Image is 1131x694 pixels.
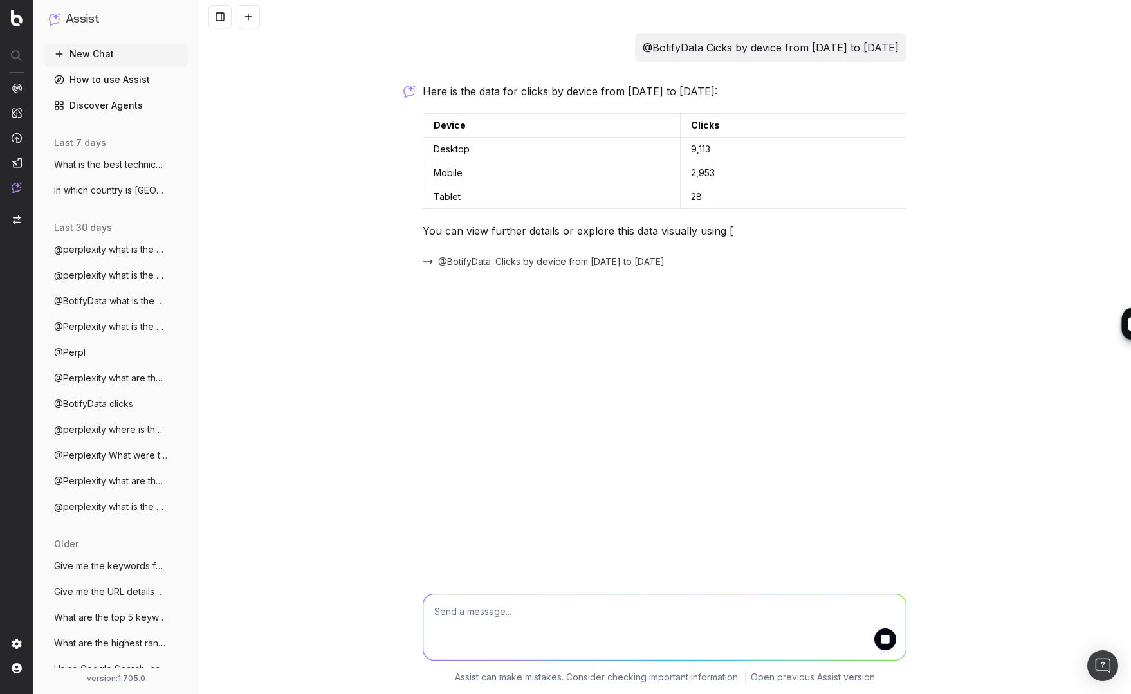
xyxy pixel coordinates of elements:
button: @perplexity where is the best mexican fo [44,419,188,440]
span: @Perplexity what are the trending keywor [54,475,167,488]
a: Discover Agents [44,95,188,116]
button: What are the highest ranked keywords for [44,633,188,653]
a: Open previous Assist version [751,671,875,684]
span: What is the best technical SEO tool ? [54,158,167,171]
span: @perplexity where is the best mexican fo [54,423,167,436]
img: Activation [12,132,22,143]
span: @BotifyData clicks [54,397,133,410]
span: @Perplexity what are the trending keywor [54,372,167,385]
td: Tablet [423,185,681,209]
span: older [54,538,78,551]
img: Analytics [12,83,22,93]
p: Here is the data for clicks by device from [DATE] to [DATE]: [423,82,906,100]
img: My account [12,663,22,673]
img: Assist [49,13,60,25]
button: @perplexity what is the best electric to [44,497,188,517]
button: @Perplexity what are the trending keywor [44,471,188,491]
span: @perplexity what is the best electric to [54,500,167,513]
span: @BotifyData what is the date of my lates [54,295,167,307]
span: @Perplexity what is the best electric ca [54,320,167,333]
span: In which country is [GEOGRAPHIC_DATA] ? [54,184,167,197]
p: Assist can make mistakes. Consider checking important information. [455,671,740,684]
img: Botify assist logo [403,85,416,98]
button: @Perpl [44,342,188,363]
button: Give me the URL details of [URL] [44,581,188,602]
td: Clicks [681,114,906,138]
span: @Perplexity What were the results of the [54,449,167,462]
button: @perplexity what is the best way to star [44,265,188,286]
td: Desktop [423,138,681,161]
span: Using Google Search, can you tell me wha [54,662,167,675]
span: Give me the keywords for this URL: https [54,560,167,572]
button: What is the best technical SEO tool ? [44,154,188,175]
img: Switch project [13,215,21,224]
button: Assist [49,10,183,28]
td: Device [423,114,681,138]
img: Studio [12,158,22,168]
button: @perplexity what is the best way to star [44,239,188,260]
span: What are the highest ranked keywords for [54,637,167,650]
p: @BotifyData Cicks by device from [DATE] to [DATE] [643,39,899,57]
span: last 30 days [54,221,112,234]
span: What are the top 5 keywords by search vo [54,611,167,624]
button: Using Google Search, can you tell me wha [44,659,188,679]
p: You can view further details or explore this data visually using [ [423,222,906,240]
button: @Perplexity what is the best electric ca [44,316,188,337]
td: 28 [681,185,906,209]
img: Setting [12,639,22,649]
td: 9,113 [681,138,906,161]
td: Mobile [423,161,681,185]
img: Assist [12,182,22,193]
button: What are the top 5 keywords by search vo [44,607,188,628]
button: @Perplexity what are the trending keywor [44,368,188,388]
h1: Assist [66,10,99,28]
button: Give me the keywords for this URL: https [44,556,188,576]
img: Botify logo [11,10,23,26]
div: version: 1.705.0 [49,673,183,684]
button: @BotifyData: Clicks by device from [DATE] to [DATE] [423,255,680,268]
div: Open Intercom Messenger [1087,650,1118,681]
span: last 7 days [54,136,106,149]
button: @Perplexity What were the results of the [44,445,188,466]
span: Give me the URL details of [URL] [54,585,167,598]
button: In which country is [GEOGRAPHIC_DATA] ? [44,180,188,201]
td: 2,953 [681,161,906,185]
button: @BotifyData clicks [44,394,188,414]
span: @perplexity what is the best way to star [54,243,167,256]
span: @perplexity what is the best way to star [54,269,167,282]
span: @Perpl [54,346,86,359]
img: Intelligence [12,107,22,118]
a: How to use Assist [44,69,188,90]
span: @BotifyData: Clicks by device from [DATE] to [DATE] [438,255,665,268]
button: New Chat [44,44,188,64]
button: @BotifyData what is the date of my lates [44,291,188,311]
